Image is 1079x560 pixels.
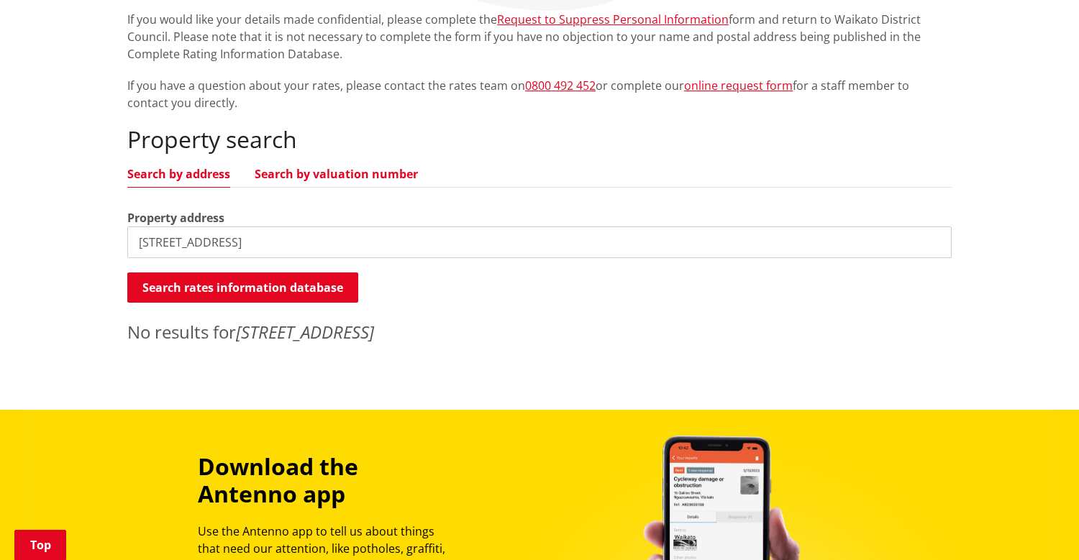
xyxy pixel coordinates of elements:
iframe: Messenger Launcher [1013,500,1065,551]
p: If you have a question about your rates, please contact the rates team on or complete our for a s... [127,77,952,111]
h2: Property search [127,126,952,153]
h3: Download the Antenno app [198,453,458,508]
a: online request form [684,78,793,93]
button: Search rates information database [127,272,358,303]
em: [STREET_ADDRESS] [236,320,374,344]
a: 0800 492 452 [525,78,596,93]
p: If you would like your details made confidential, please complete the form and return to Waikato ... [127,11,952,63]
label: Property address [127,209,224,226]
a: Top [14,530,66,560]
input: e.g. Duke Street NGARUAWAHIA [127,226,952,258]
p: No results for [127,319,952,345]
a: Search by valuation number [255,168,418,180]
a: Request to Suppress Personal Information [497,12,729,27]
a: Search by address [127,168,230,180]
